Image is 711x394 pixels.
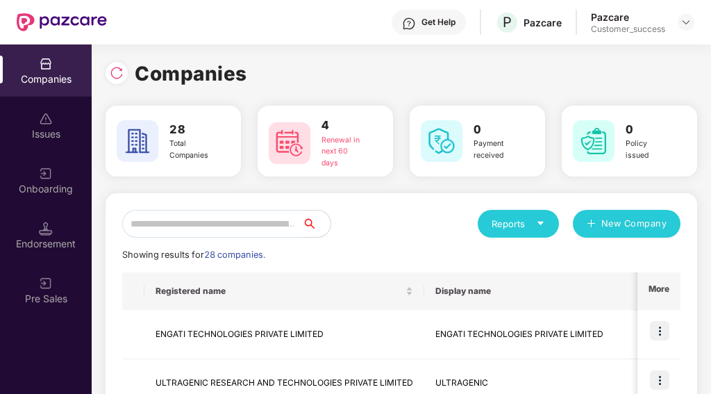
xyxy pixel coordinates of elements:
[39,222,53,236] img: svg+xml;base64,PHN2ZyB3aWR0aD0iMTQuNSIgaGVpZ2h0PSIxNC41IiB2aWV3Qm94PSIwIDAgMTYgMTYiIGZpbGw9Im5vbm...
[39,112,53,126] img: svg+xml;base64,PHN2ZyBpZD0iSXNzdWVzX2Rpc2FibGVkIiB4bWxucz0iaHR0cDovL3d3dy53My5vcmcvMjAwMC9zdmciIH...
[421,17,455,28] div: Get Help
[144,310,424,359] td: ENGATI TECHNOLOGIES PRIVATE LIMITED
[573,120,614,162] img: svg+xml;base64,PHN2ZyB4bWxucz0iaHR0cDovL3d3dy53My5vcmcvMjAwMC9zdmciIHdpZHRoPSI2MCIgaGVpZ2h0PSI2MC...
[650,321,669,340] img: icon
[601,217,667,231] span: New Company
[435,286,642,297] span: Display name
[424,272,664,310] th: Display name
[524,16,562,29] div: Pazcare
[474,121,515,139] h3: 0
[269,122,310,164] img: svg+xml;base64,PHN2ZyB4bWxucz0iaHR0cDovL3d3dy53My5vcmcvMjAwMC9zdmciIHdpZHRoPSI2MCIgaGVpZ2h0PSI2MC...
[302,210,331,238] button: search
[135,58,247,89] h1: Companies
[573,210,680,238] button: plusNew Company
[39,167,53,181] img: svg+xml;base64,PHN2ZyB3aWR0aD0iMjAiIGhlaWdodD0iMjAiIHZpZXdCb3g9IjAgMCAyMCAyMCIgZmlsbD0ibm9uZSIgeG...
[680,17,692,28] img: svg+xml;base64,PHN2ZyBpZD0iRHJvcGRvd24tMzJ4MzIiIHhtbG5zPSJodHRwOi8vd3d3LnczLm9yZy8yMDAwL3N2ZyIgd2...
[17,13,107,31] img: New Pazcare Logo
[637,272,680,310] th: More
[536,219,545,228] span: caret-down
[39,277,53,290] img: svg+xml;base64,PHN2ZyB3aWR0aD0iMjAiIGhlaWdodD0iMjAiIHZpZXdCb3g9IjAgMCAyMCAyMCIgZmlsbD0ibm9uZSIgeG...
[302,218,331,229] span: search
[492,217,545,231] div: Reports
[626,121,667,139] h3: 0
[503,14,512,31] span: P
[156,286,403,297] span: Registered name
[117,120,158,162] img: svg+xml;base64,PHN2ZyB4bWxucz0iaHR0cDovL3d3dy53My5vcmcvMjAwMC9zdmciIHdpZHRoPSI2MCIgaGVpZ2h0PSI2MC...
[144,272,424,310] th: Registered name
[321,135,362,170] div: Renewal in next 60 days
[650,370,669,390] img: icon
[626,138,667,161] div: Policy issued
[169,138,210,161] div: Total Companies
[474,138,515,161] div: Payment received
[587,219,596,230] span: plus
[321,117,362,135] h3: 4
[169,121,210,139] h3: 28
[110,66,124,80] img: svg+xml;base64,PHN2ZyBpZD0iUmVsb2FkLTMyeDMyIiB4bWxucz0iaHR0cDovL3d3dy53My5vcmcvMjAwMC9zdmciIHdpZH...
[591,24,665,35] div: Customer_success
[204,249,265,260] span: 28 companies.
[591,10,665,24] div: Pazcare
[122,249,265,260] span: Showing results for
[424,310,664,359] td: ENGATI TECHNOLOGIES PRIVATE LIMITED
[39,57,53,71] img: svg+xml;base64,PHN2ZyBpZD0iQ29tcGFuaWVzIiB4bWxucz0iaHR0cDovL3d3dy53My5vcmcvMjAwMC9zdmciIHdpZHRoPS...
[421,120,462,162] img: svg+xml;base64,PHN2ZyB4bWxucz0iaHR0cDovL3d3dy53My5vcmcvMjAwMC9zdmciIHdpZHRoPSI2MCIgaGVpZ2h0PSI2MC...
[402,17,416,31] img: svg+xml;base64,PHN2ZyBpZD0iSGVscC0zMngzMiIgeG1sbnM9Imh0dHA6Ly93d3cudzMub3JnLzIwMDAvc3ZnIiB3aWR0aD...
